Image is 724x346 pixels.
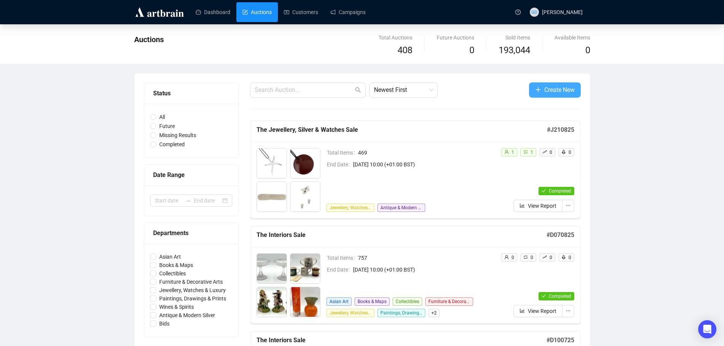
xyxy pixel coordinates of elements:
[698,320,716,338] div: Open Intercom Messenger
[428,309,440,317] span: + 2
[561,255,566,259] span: rocket
[542,294,546,298] span: check
[156,303,197,311] span: Wines & Spirits
[520,308,525,313] span: bar-chart
[520,203,525,208] span: bar-chart
[566,203,571,208] span: ellipsis
[255,85,353,95] input: Search Auction...
[515,9,521,15] span: question-circle
[542,150,547,154] span: rise
[290,254,320,283] img: 2_1.jpg
[547,336,574,345] h5: # D100725
[290,182,320,212] img: 4_1.jpg
[134,6,185,18] img: logo
[284,2,318,22] a: Customers
[155,196,182,205] input: Start date
[542,188,546,193] span: check
[358,254,495,262] span: 757
[550,150,552,155] span: 0
[566,308,571,313] span: ellipsis
[569,255,571,260] span: 0
[156,294,229,303] span: Paintings, Drawings & Prints
[504,150,509,154] span: user
[358,149,495,157] span: 469
[531,150,533,155] span: 1
[185,197,191,204] span: to
[156,278,226,286] span: Furniture & Decorative Arts
[499,33,530,42] div: Sold Items
[327,160,353,169] span: End Date
[353,160,495,169] span: [DATE] 10:00 (+01:00 BST)
[153,228,229,238] div: Departments
[156,122,178,130] span: Future
[196,2,230,22] a: Dashboard
[523,150,528,154] span: retweet
[547,231,574,240] h5: # D070825
[377,309,425,317] span: Paintings, Drawings & Prints
[393,297,422,306] span: Collectibles
[326,297,352,306] span: Asian Art
[257,149,287,178] img: 1_1.jpg
[185,197,191,204] span: swap-right
[153,88,229,98] div: Status
[585,45,590,55] span: 0
[330,2,366,22] a: Campaigns
[326,204,374,212] span: Jewellery, Watches & Luxury
[549,188,571,194] span: Completed
[327,149,358,157] span: Total Items
[513,305,562,317] button: View Report
[257,182,287,212] img: 3_1.jpg
[513,200,562,212] button: View Report
[374,83,433,97] span: Newest First
[156,253,184,261] span: Asian Art
[528,202,556,210] span: View Report
[499,43,530,58] span: 193,044
[257,231,547,240] h5: The Interiors Sale
[290,149,320,178] img: 2_1.jpg
[355,297,390,306] span: Books & Maps
[153,170,229,180] div: Date Range
[544,85,575,95] span: Create New
[250,226,581,324] a: The Interiors Sale#D070825Total Items757End Date[DATE] 10:00 (+01:00 BST)Asian ArtBooks & MapsCol...
[156,286,229,294] span: Jewellery, Watches & Luxury
[257,336,547,345] h5: The Interiors Sale
[156,319,173,328] span: Bids
[250,121,581,218] a: The Jewellery, Silver & Watches Sale#J210825Total Items469End Date[DATE] 10:00 (+01:00 BST)Jewell...
[242,2,272,22] a: Auctions
[425,297,473,306] span: Furniture & Decorative Arts
[561,150,566,154] span: rocket
[550,255,552,260] span: 0
[542,9,583,15] span: [PERSON_NAME]
[194,196,221,205] input: End date
[156,140,188,149] span: Completed
[554,33,590,42] div: Available Items
[353,265,495,274] span: [DATE] 10:00 (+01:00 BST)
[542,255,547,259] span: rise
[134,35,164,44] span: Auctions
[549,294,571,299] span: Completed
[528,307,556,315] span: View Report
[257,254,287,283] img: 1_1.jpg
[531,255,533,260] span: 0
[531,8,537,16] span: GD
[529,82,581,98] button: Create New
[535,87,541,93] span: plus
[569,150,571,155] span: 0
[290,287,320,317] img: 4_1.jpg
[326,309,374,317] span: Jewellery, Watches & Luxury
[512,150,514,155] span: 1
[257,125,547,134] h5: The Jewellery, Silver & Watches Sale
[504,255,509,259] span: user
[379,33,412,42] div: Total Auctions
[355,87,361,93] span: search
[156,311,218,319] span: Antique & Modern Silver
[156,269,189,278] span: Collectibles
[523,255,528,259] span: retweet
[327,265,353,274] span: End Date
[547,125,574,134] h5: # J210825
[437,33,474,42] div: Future Auctions
[257,287,287,317] img: 3_1.jpg
[512,255,514,260] span: 0
[156,261,196,269] span: Books & Maps
[327,254,358,262] span: Total Items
